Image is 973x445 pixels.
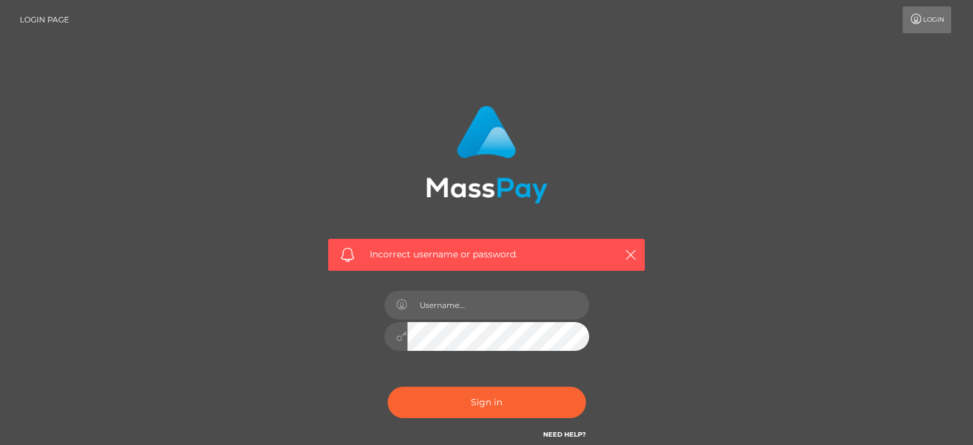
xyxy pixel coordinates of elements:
[903,6,951,33] a: Login
[388,387,586,418] button: Sign in
[20,6,69,33] a: Login Page
[370,248,603,261] span: Incorrect username or password.
[407,291,589,320] input: Username...
[426,106,548,204] img: MassPay Login
[543,430,586,439] a: Need Help?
